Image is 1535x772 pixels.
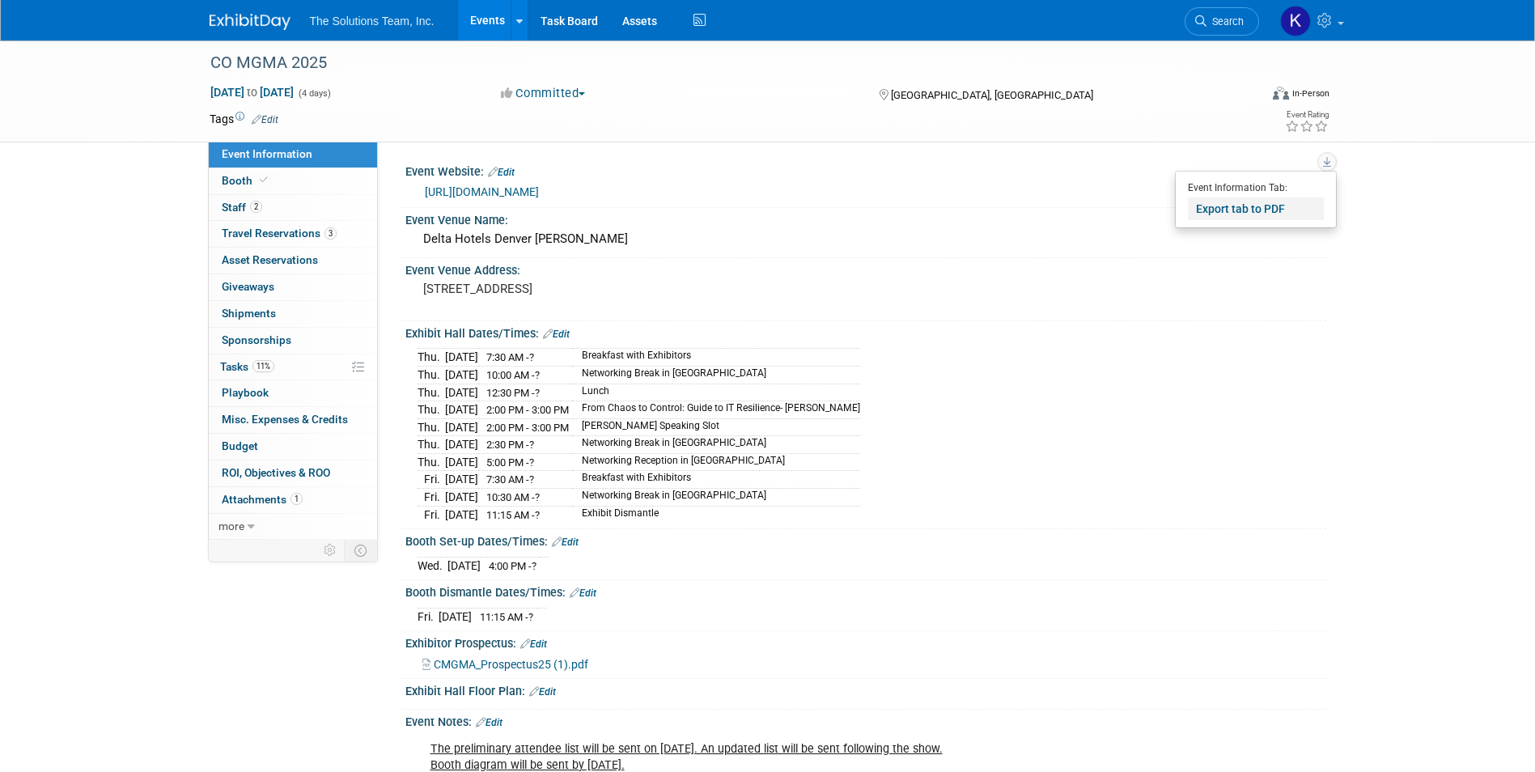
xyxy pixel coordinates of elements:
[209,328,377,354] a: Sponsorships
[570,587,596,599] a: Edit
[486,351,534,363] span: 7:30 AM -
[222,147,312,160] span: Event Information
[1185,7,1259,36] a: Search
[209,434,377,460] a: Budget
[532,560,536,572] span: ?
[222,201,262,214] span: Staff
[486,439,534,451] span: 2:30 PM -
[252,114,278,125] a: Edit
[405,258,1326,278] div: Event Venue Address:
[316,540,345,561] td: Personalize Event Tab Strip
[1206,15,1244,28] span: Search
[418,227,1314,252] div: Delta Hotels Denver [PERSON_NAME]
[405,208,1326,228] div: Event Venue Name:
[418,488,445,506] td: Fri.
[209,195,377,221] a: Staff2
[480,611,533,623] span: 11:15 AM -
[418,418,445,436] td: Thu.
[486,491,540,503] span: 10:30 AM -
[543,329,570,340] a: Edit
[434,658,588,671] span: CMGMA_Prospectus25 (1).pdf
[439,608,472,625] td: [DATE]
[445,453,478,471] td: [DATE]
[418,367,445,384] td: Thu.
[220,360,274,373] span: Tasks
[222,174,271,187] span: Booth
[572,367,860,384] td: Networking Break in [GEOGRAPHIC_DATA]
[418,471,445,489] td: Fri.
[572,488,860,506] td: Networking Break in [GEOGRAPHIC_DATA]
[250,201,262,213] span: 2
[486,509,540,521] span: 11:15 AM -
[1273,87,1289,100] img: Format-Inperson.png
[535,509,540,521] span: ?
[222,280,274,293] span: Giveaways
[529,686,556,698] a: Edit
[572,418,860,436] td: [PERSON_NAME] Speaking Slot
[529,473,534,486] span: ?
[1280,6,1311,36] img: Kaelon Harris
[405,679,1326,700] div: Exhibit Hall Floor Plan:
[405,580,1326,601] div: Booth Dismantle Dates/Times:
[1285,111,1329,119] div: Event Rating
[344,540,377,561] td: Toggle Event Tabs
[209,380,377,406] a: Playbook
[486,456,534,469] span: 5:00 PM -
[222,307,276,320] span: Shipments
[209,168,377,194] a: Booth
[222,227,337,240] span: Travel Reservations
[476,717,502,728] a: Edit
[252,360,274,372] span: 11%
[528,611,533,623] span: ?
[405,529,1326,550] div: Booth Set-up Dates/Times:
[405,159,1326,180] div: Event Website:
[891,89,1093,101] span: [GEOGRAPHIC_DATA], [GEOGRAPHIC_DATA]
[209,274,377,300] a: Giveaways
[324,227,337,240] span: 3
[218,520,244,532] span: more
[297,88,331,99] span: (4 days)
[405,631,1326,652] div: Exhibitor Prospectus:
[418,506,445,523] td: Fri.
[222,466,330,479] span: ROI, Objectives & ROO
[572,384,860,401] td: Lunch
[572,453,860,471] td: Networking Reception in [GEOGRAPHIC_DATA]
[486,387,540,399] span: 12:30 PM -
[1188,197,1324,220] a: Export tab to PDF
[418,349,445,367] td: Thu.
[310,15,435,28] span: The Solutions Team, Inc.
[1188,177,1324,195] div: Event Information Tab:
[209,514,377,540] a: more
[447,557,481,574] td: [DATE]
[209,407,377,433] a: Misc. Expenses & Credits
[445,471,478,489] td: [DATE]
[210,111,278,127] td: Tags
[418,436,445,454] td: Thu.
[222,493,303,506] span: Attachments
[430,742,943,756] u: The preliminary attendee list will be sent on [DATE]. An updated list will be sent following the ...
[529,439,534,451] span: ?
[529,456,534,469] span: ?
[418,557,447,574] td: Wed.
[445,401,478,419] td: [DATE]
[209,301,377,327] a: Shipments
[486,422,569,434] span: 2:00 PM - 3:00 PM
[418,384,445,401] td: Thu.
[422,658,588,671] a: CMGMA_Prospectus25 (1).pdf
[535,369,540,381] span: ?
[423,282,771,296] pre: [STREET_ADDRESS]
[445,488,478,506] td: [DATE]
[209,354,377,380] a: Tasks11%
[425,185,539,198] a: [URL][DOMAIN_NAME]
[405,710,1326,731] div: Event Notes:
[418,608,439,625] td: Fri.
[572,401,860,419] td: From Chaos to Control: Guide to IT Resilience- [PERSON_NAME]
[445,418,478,436] td: [DATE]
[486,369,540,381] span: 10:00 AM -
[209,142,377,168] a: Event Information
[445,436,478,454] td: [DATE]
[520,638,547,650] a: Edit
[445,384,478,401] td: [DATE]
[222,386,269,399] span: Playbook
[209,248,377,274] a: Asset Reservations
